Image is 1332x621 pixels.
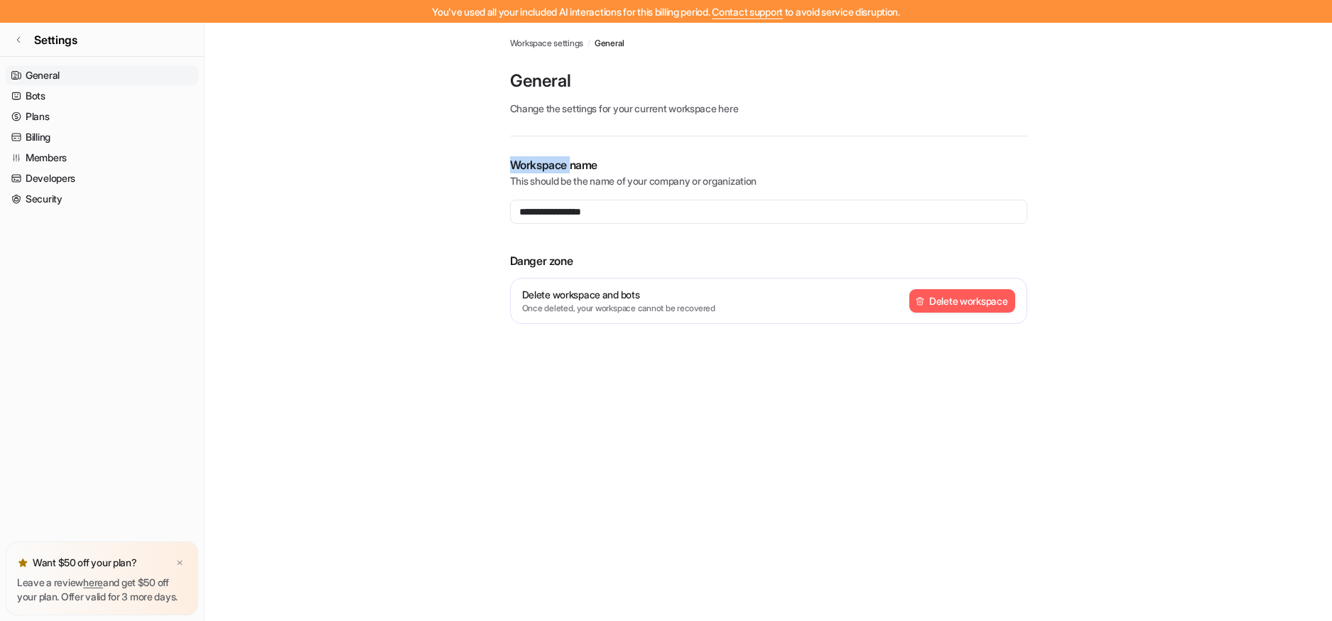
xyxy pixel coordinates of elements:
p: Delete workspace and bots [522,287,715,302]
p: Want $50 off your plan? [33,556,137,570]
a: here [83,576,103,588]
a: Security [6,189,198,209]
p: Once deleted, your workspace cannot be recovered [522,302,715,315]
span: / [588,37,590,50]
p: Change the settings for your current workspace here [510,101,1027,116]
p: General [510,70,1027,92]
span: Settings [34,31,77,48]
a: Developers [6,168,198,188]
p: This should be the name of your company or organization [510,173,1027,188]
a: Billing [6,127,198,147]
a: Bots [6,86,198,106]
p: Workspace name [510,156,1027,173]
p: Danger zone [510,252,1027,269]
p: Leave a review and get $50 off your plan. Offer valid for 3 more days. [17,576,187,604]
button: Delete workspace [909,289,1015,313]
a: General [6,65,198,85]
a: General [595,37,624,50]
a: Workspace settings [510,37,584,50]
span: Contact support [712,6,783,18]
a: Members [6,148,198,168]
a: Plans [6,107,198,126]
img: star [17,557,28,568]
img: x [175,558,184,568]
